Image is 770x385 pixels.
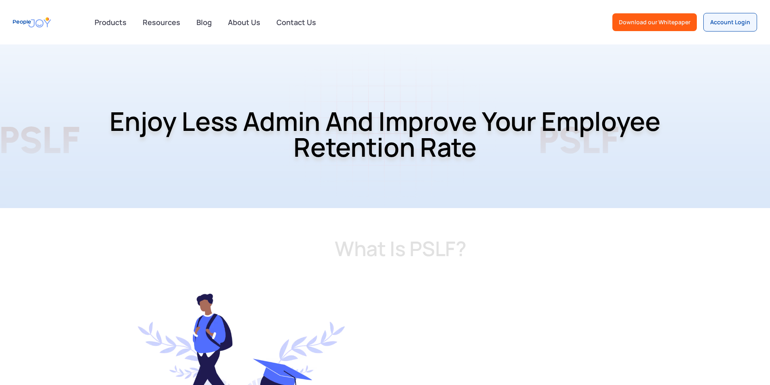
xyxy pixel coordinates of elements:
[13,13,51,32] a: home
[138,13,185,31] a: Resources
[86,87,684,181] h1: Enjoy Less Admin and Improve Your Employee Retention Rate
[710,18,750,26] div: Account Login
[272,13,321,31] a: Contact Us
[619,18,690,26] div: Download our Whitepaper
[90,14,131,30] div: Products
[223,13,265,31] a: About Us
[703,13,757,32] a: Account Login
[335,236,566,261] h2: What is PSLF?
[192,13,217,31] a: Blog
[612,13,697,31] a: Download our Whitepaper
